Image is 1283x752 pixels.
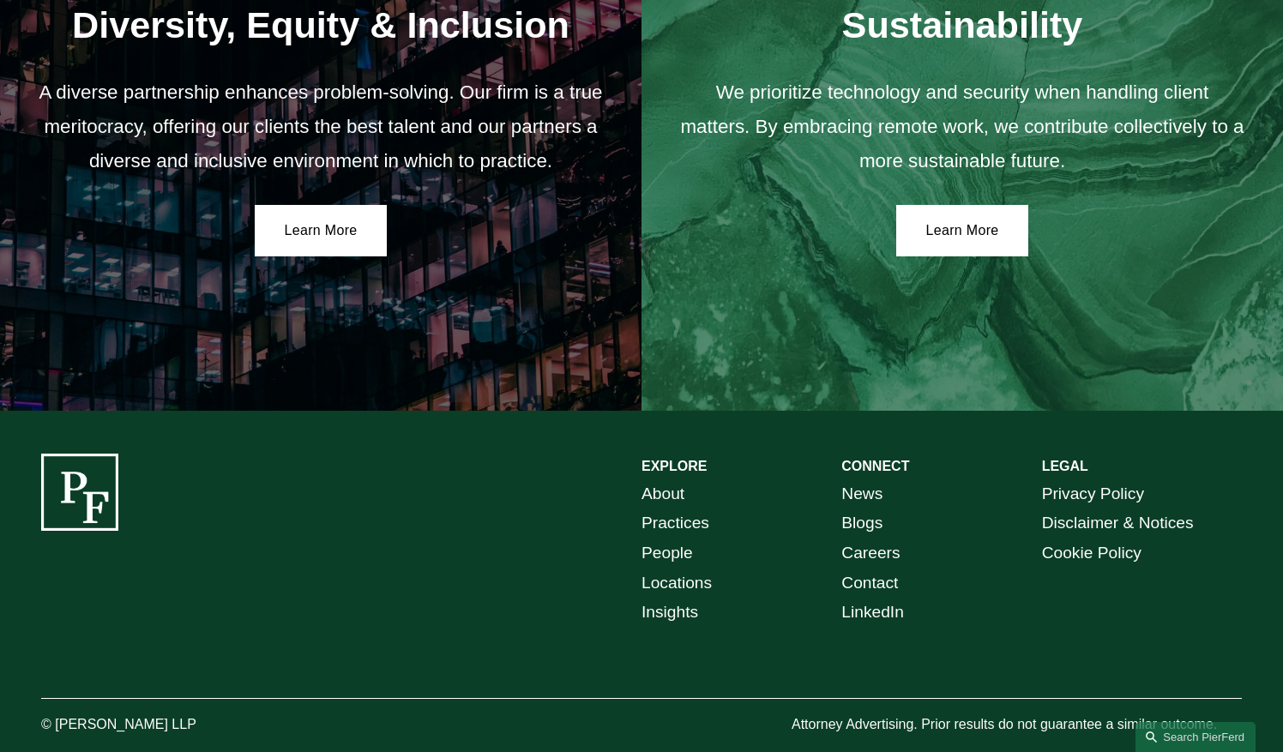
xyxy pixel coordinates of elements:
[1042,538,1141,569] a: Cookie Policy
[841,538,900,569] a: Careers
[841,479,882,509] a: News
[641,538,693,569] a: People
[841,598,904,628] a: LinkedIn
[841,508,882,538] a: Blogs
[41,713,292,737] p: © [PERSON_NAME] LLP
[255,205,388,256] a: Learn More
[1042,508,1194,538] a: Disclaimer & Notices
[641,459,707,473] strong: EXPLORE
[680,75,1244,179] p: We prioritize technology and security when handling client matters. By embracing remote work, we ...
[39,3,603,47] h2: Diversity, Equity & Inclusion
[39,75,603,179] p: A diverse partnership enhances problem-solving. Our firm is a true meritocracy, offering our clie...
[841,459,909,473] strong: CONNECT
[641,598,698,628] a: Insights
[896,205,1029,256] a: Learn More
[1042,479,1144,509] a: Privacy Policy
[792,713,1242,737] p: Attorney Advertising. Prior results do not guarantee a similar outcome.
[641,508,709,538] a: Practices
[641,569,712,599] a: Locations
[1042,459,1088,473] strong: LEGAL
[680,3,1244,47] h2: Sustainability
[841,569,898,599] a: Contact
[1135,722,1256,752] a: Search this site
[641,479,684,509] a: About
